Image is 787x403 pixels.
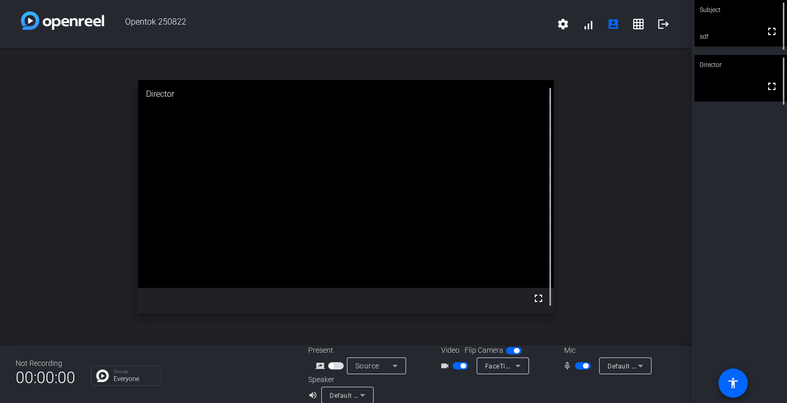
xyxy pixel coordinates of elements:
[21,12,104,30] img: white-gradient.svg
[554,345,658,356] div: Mic
[532,292,545,305] mat-icon: fullscreen
[441,345,459,356] span: Video
[114,376,156,382] p: Everyone
[465,345,503,356] span: Flip Camera
[694,55,787,75] div: Director
[657,18,670,30] mat-icon: logout
[607,18,620,30] mat-icon: account_box
[316,360,328,372] mat-icon: screen_share_outline
[485,362,597,370] span: FaceTime HD Camera (D288:[DATE])
[114,369,156,374] p: Group
[16,358,75,369] div: Not Recording
[16,365,75,390] span: 00:00:00
[632,18,645,30] mat-icon: grid_on
[308,345,413,356] div: Present
[440,360,453,372] mat-icon: videocam_outline
[96,370,109,382] img: Chat Icon
[557,18,569,30] mat-icon: settings
[766,25,778,38] mat-icon: fullscreen
[138,80,553,108] div: Director
[104,12,550,37] span: Opentok 250822
[563,360,575,372] mat-icon: mic_none
[330,391,451,399] span: Default - AB13X USB Audio (0624:3d3f)
[576,12,601,37] button: signal_cellular_alt
[608,362,726,370] span: Default - External Microphone (Built-in)
[355,362,379,370] span: Source
[308,374,371,385] div: Speaker
[766,80,778,93] mat-icon: fullscreen
[308,389,321,401] mat-icon: volume_up
[727,377,739,389] mat-icon: accessibility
